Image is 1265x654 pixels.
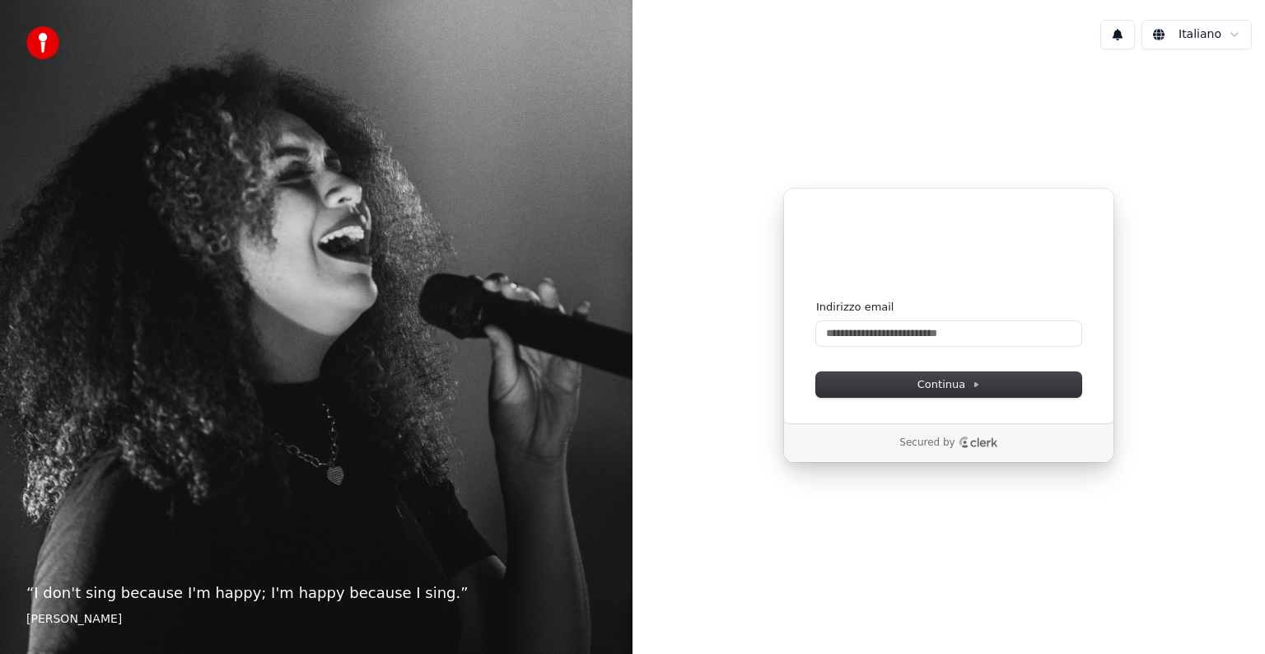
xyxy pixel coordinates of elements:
[959,437,998,448] a: Clerk logo
[917,377,980,392] span: Continua
[26,26,59,59] img: youka
[816,372,1081,397] button: Continua
[26,611,606,628] footer: [PERSON_NAME]
[899,437,955,450] p: Secured by
[816,300,894,315] label: Indirizzo email
[26,582,606,605] p: “ I don't sing because I'm happy; I'm happy because I sing. ”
